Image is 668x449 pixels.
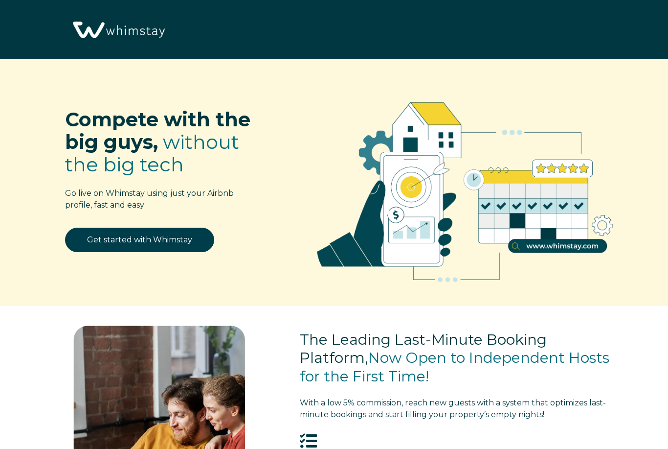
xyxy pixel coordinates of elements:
[68,5,168,56] img: Whimstay Logo-02 1
[300,331,547,367] span: The Leading Last-Minute Booking Platform,
[300,398,606,419] span: With a low 5% commission, reach new guests with a system that optimizes last-minute bookings and s
[300,398,606,419] span: tart filling your property’s empty nights!
[65,130,239,176] span: without the big tech
[65,107,250,154] span: Compete with the big guys,
[65,189,234,210] span: Go live on Whimstay using just your Airbnb profile, fast and easy
[65,228,214,252] a: Get started with Whimstay
[300,349,609,385] span: Now Open to Independent Hosts for the First Time!
[293,74,637,300] img: RBO Ilustrations-02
